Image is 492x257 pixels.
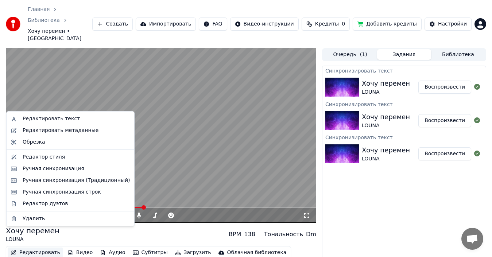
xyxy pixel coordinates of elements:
div: Редактировать текст [23,115,80,122]
div: Синхронизировать текст [322,100,486,108]
div: Удалить [23,215,45,222]
div: Синхронизировать текст [322,133,486,141]
div: Синхронизировать текст [322,66,486,75]
div: LOUNA [362,122,410,129]
button: Кредиты0 [302,17,350,31]
div: Обрезка [23,139,45,146]
span: 0 [342,20,345,28]
button: Задания [377,49,431,60]
div: Ручная синхронизация (Традиционный) [23,177,130,184]
div: Редактор стиля [23,153,65,161]
div: Хочу перемен [362,78,410,89]
button: Воспроизвести [418,114,471,127]
div: 138 [244,230,255,239]
img: youka [6,17,20,31]
button: Очередь [323,49,377,60]
div: LOUNA [6,236,59,243]
div: Ручная синхронизация [23,165,84,172]
div: Dm [306,230,316,239]
div: Редактор дуэтов [23,200,68,207]
div: Хочу перемен [362,112,410,122]
button: Воспроизвести [418,147,471,160]
div: Хочу перемен [362,145,410,155]
div: BPM [229,230,241,239]
button: FAQ [199,17,227,31]
div: Ручная синхронизация строк [23,188,101,196]
div: Тональность [264,230,303,239]
button: Библиотека [431,49,485,60]
div: LOUNA [362,89,410,96]
a: Библиотека [28,17,60,24]
div: Облачная библиотека [227,249,287,256]
a: Главная [28,6,50,13]
button: Создать [92,17,132,31]
div: Хочу перемен [6,226,59,236]
span: Хочу перемен • [GEOGRAPHIC_DATA] [28,28,92,42]
nav: breadcrumb [28,6,92,42]
button: Видео-инструкции [230,17,299,31]
div: Редактировать метаданные [23,127,98,134]
div: LOUNA [362,155,410,163]
button: Настройки [425,17,472,31]
button: Добавить кредиты [353,17,422,31]
div: Открытый чат [461,228,483,250]
button: Воспроизвести [418,81,471,94]
span: Кредиты [315,20,339,28]
button: Импортировать [136,17,196,31]
div: Настройки [438,20,467,28]
span: ( 1 ) [360,51,367,58]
